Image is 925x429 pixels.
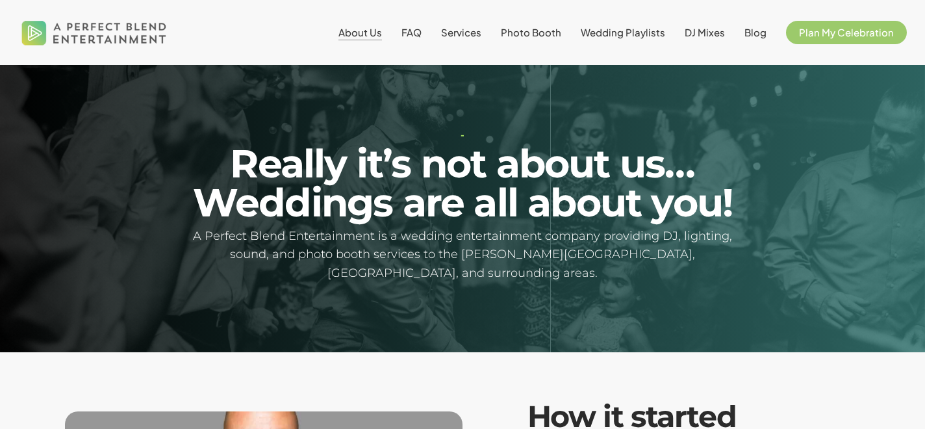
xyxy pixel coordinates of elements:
span: Plan My Celebration [799,26,894,38]
a: DJ Mixes [685,27,725,38]
img: A Perfect Blend Entertainment [18,9,170,56]
span: FAQ [401,26,422,38]
a: FAQ [401,27,422,38]
a: Blog [744,27,767,38]
a: Plan My Celebration [786,27,907,38]
span: Services [441,26,481,38]
span: Blog [744,26,767,38]
h5: A Perfect Blend Entertainment is a wedding entertainment company providing DJ, lighting, sound, a... [186,227,740,283]
span: Photo Booth [501,26,561,38]
h2: Really it’s not about us… Weddings are all about you! [186,144,740,222]
a: Services [441,27,481,38]
a: Photo Booth [501,27,561,38]
span: Wedding Playlists [581,26,665,38]
a: Wedding Playlists [581,27,665,38]
h1: - [186,130,740,140]
a: About Us [338,27,382,38]
span: DJ Mixes [685,26,725,38]
span: About Us [338,26,382,38]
